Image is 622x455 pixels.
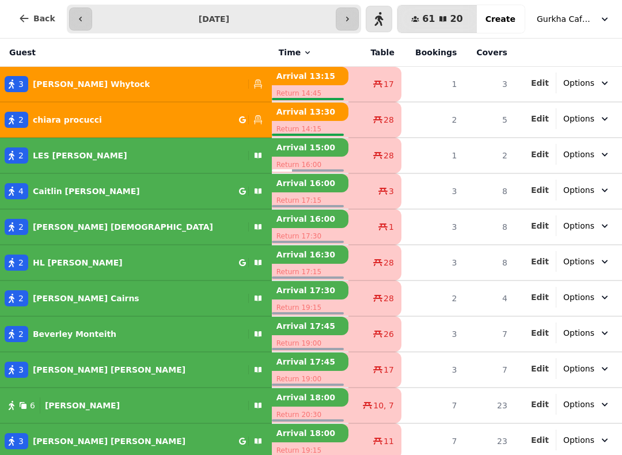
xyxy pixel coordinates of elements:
span: 17 [384,364,394,376]
span: 1 [389,221,394,233]
p: Return 16:00 [272,157,348,173]
p: Arrival 18:00 [272,388,348,407]
p: HL [PERSON_NAME] [33,257,123,268]
span: Edit [531,257,549,266]
p: Return 14:15 [272,121,348,137]
th: Table [348,39,401,67]
td: 7 [464,316,514,352]
button: Edit [531,434,549,446]
button: Edit [531,291,549,303]
p: Arrival 15:00 [272,138,348,157]
span: Options [563,149,594,160]
button: Edit [531,256,549,267]
button: Edit [531,363,549,374]
span: Gurkha Cafe & Restauarant [537,13,594,25]
span: 2 [18,150,24,161]
p: Arrival 13:15 [272,67,348,85]
span: Options [563,327,594,339]
td: 1 [401,67,464,103]
td: 8 [464,209,514,245]
p: Arrival 13:30 [272,103,348,121]
p: Return 17:30 [272,228,348,244]
p: Arrival 18:00 [272,424,348,442]
button: Edit [531,77,549,89]
span: 2 [18,257,24,268]
span: 28 [384,257,394,268]
td: 8 [464,245,514,280]
span: Options [563,291,594,303]
button: Edit [531,113,549,124]
th: Bookings [401,39,464,67]
span: 28 [384,114,394,126]
button: Edit [531,149,549,160]
span: Options [563,220,594,232]
td: 2 [401,102,464,138]
span: Edit [531,436,549,444]
th: Covers [464,39,514,67]
p: Arrival 16:30 [272,245,348,264]
p: [PERSON_NAME] [45,400,120,411]
button: Options [556,215,617,236]
button: Edit [531,220,549,232]
td: 5 [464,102,514,138]
span: 61 [422,14,435,24]
p: Arrival 17:45 [272,317,348,335]
button: Options [556,180,617,200]
span: Back [33,14,55,22]
span: 3 [18,435,24,447]
span: 11 [384,435,394,447]
p: Caitlin [PERSON_NAME] [33,185,140,197]
p: Return 14:45 [272,85,348,101]
span: Edit [531,150,549,158]
td: 2 [464,138,514,173]
span: 28 [384,150,394,161]
td: 3 [401,245,464,280]
span: 10, 7 [373,400,394,411]
td: 8 [464,173,514,209]
td: 2 [401,280,464,316]
p: [PERSON_NAME] [PERSON_NAME] [33,364,185,376]
span: Options [563,363,594,374]
p: Return 17:15 [272,264,348,280]
span: Options [563,113,594,124]
span: 26 [384,328,394,340]
p: Arrival 17:30 [272,281,348,299]
button: Options [556,287,617,308]
button: Options [556,108,617,129]
p: Beverley Monteith [33,328,116,340]
td: 3 [401,209,464,245]
td: 3 [464,67,514,103]
td: 7 [401,388,464,423]
td: 3 [401,352,464,388]
p: [PERSON_NAME] Cairns [33,293,139,304]
span: Edit [531,222,549,230]
span: 2 [18,328,24,340]
button: Options [556,394,617,415]
button: Options [556,251,617,272]
p: Return 19:00 [272,335,348,351]
p: Arrival 17:45 [272,352,348,371]
td: 7 [464,352,514,388]
p: Arrival 16:00 [272,174,348,192]
p: Return 19:00 [272,371,348,387]
td: 4 [464,280,514,316]
button: Options [556,430,617,450]
button: Create [476,5,525,33]
span: Options [563,77,594,89]
span: Edit [531,400,549,408]
span: Edit [531,115,549,123]
span: 6 [30,400,35,411]
span: 17 [384,78,394,90]
span: Edit [531,293,549,301]
button: Edit [531,399,549,410]
span: 3 [18,78,24,90]
p: Return 17:15 [272,192,348,208]
button: Options [556,144,617,165]
button: Time [279,47,312,58]
p: [PERSON_NAME] Whytock [33,78,150,90]
span: Options [563,184,594,196]
button: Options [556,358,617,379]
span: Edit [531,329,549,337]
p: Return 19:15 [272,299,348,316]
button: Edit [531,184,549,196]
